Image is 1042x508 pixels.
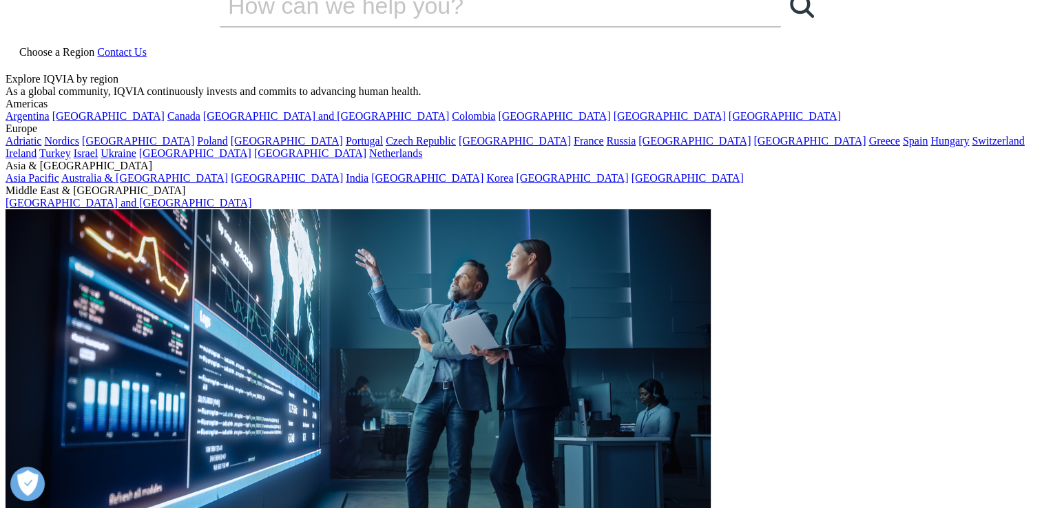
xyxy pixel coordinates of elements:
[452,110,495,122] a: Colombia
[61,172,228,184] a: Australia & [GEOGRAPHIC_DATA]
[44,135,79,147] a: Nordics
[930,135,969,147] a: Hungary
[614,110,726,122] a: [GEOGRAPHIC_DATA]
[101,147,136,159] a: Ukraine
[74,147,98,159] a: Israel
[254,147,366,159] a: [GEOGRAPHIC_DATA]
[6,135,41,147] a: Adriatic
[6,160,1036,172] div: Asia & [GEOGRAPHIC_DATA]
[6,85,1036,98] div: As a global community, IQVIA continuously invests and commits to advancing human health.
[459,135,571,147] a: [GEOGRAPHIC_DATA]
[97,46,147,58] a: Contact Us
[6,197,251,209] a: [GEOGRAPHIC_DATA] and [GEOGRAPHIC_DATA]
[753,135,866,147] a: [GEOGRAPHIC_DATA]
[516,172,628,184] a: [GEOGRAPHIC_DATA]
[369,147,422,159] a: Netherlands
[19,46,94,58] span: Choose a Region
[6,123,1036,135] div: Europe
[607,135,636,147] a: Russia
[632,172,744,184] a: [GEOGRAPHIC_DATA]
[39,147,71,159] a: Turkey
[638,135,751,147] a: [GEOGRAPHIC_DATA]
[6,184,1036,197] div: Middle East & [GEOGRAPHIC_DATA]
[82,135,194,147] a: [GEOGRAPHIC_DATA]
[6,172,59,184] a: Asia Pacific
[6,110,50,122] a: Argentina
[972,135,1024,147] a: Switzerland
[386,135,456,147] a: Czech Republic
[868,135,899,147] a: Greece
[52,110,165,122] a: [GEOGRAPHIC_DATA]
[346,172,368,184] a: India
[486,172,513,184] a: Korea
[371,172,483,184] a: [GEOGRAPHIC_DATA]
[729,110,841,122] a: [GEOGRAPHIC_DATA]
[197,135,227,147] a: Poland
[167,110,200,122] a: Canada
[574,135,604,147] a: France
[139,147,251,159] a: [GEOGRAPHIC_DATA]
[203,110,449,122] a: [GEOGRAPHIC_DATA] and [GEOGRAPHIC_DATA]
[10,467,45,501] button: Open Preferences
[903,135,928,147] a: Spain
[231,135,343,147] a: [GEOGRAPHIC_DATA]
[346,135,383,147] a: Portugal
[6,147,37,159] a: Ireland
[231,172,343,184] a: [GEOGRAPHIC_DATA]
[498,110,610,122] a: [GEOGRAPHIC_DATA]
[6,73,1036,85] div: Explore IQVIA by region
[6,98,1036,110] div: Americas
